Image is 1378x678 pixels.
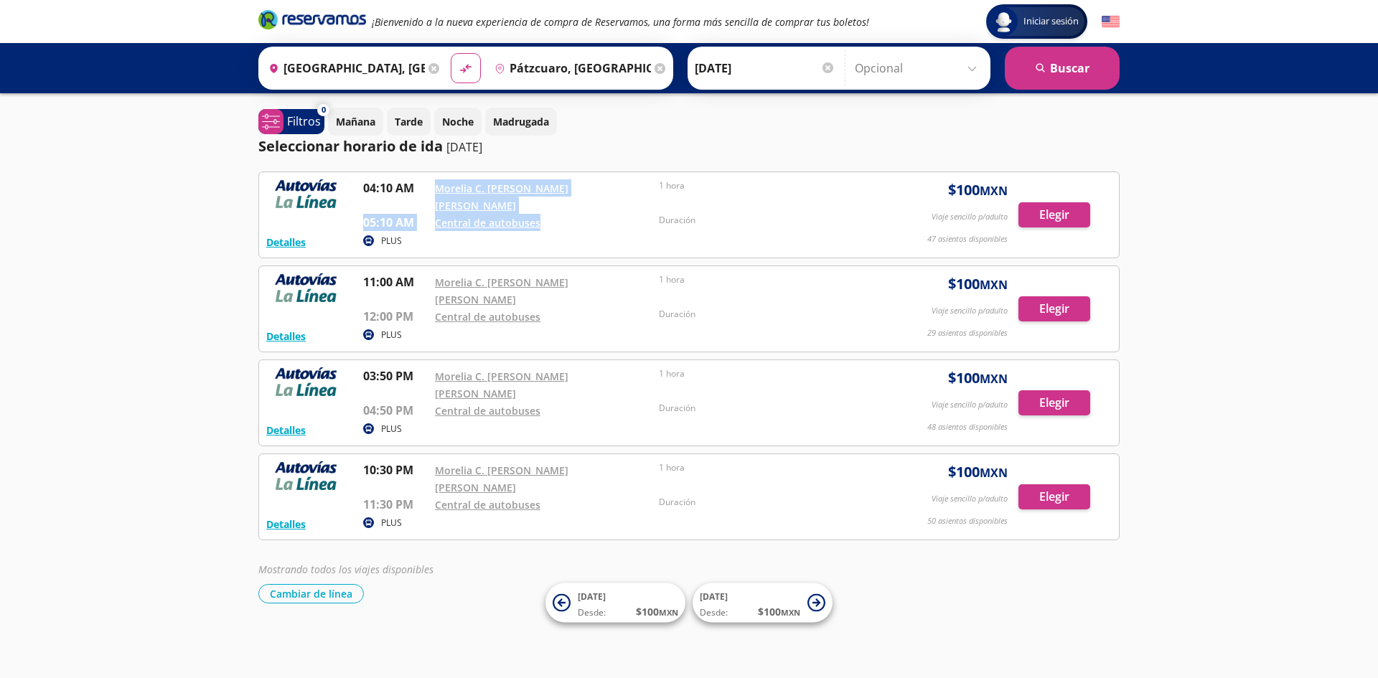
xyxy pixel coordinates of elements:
[1018,484,1090,509] button: Elegir
[659,461,876,474] p: 1 hora
[659,214,876,227] p: Duración
[493,114,549,129] p: Madrugada
[659,367,876,380] p: 1 hora
[442,114,474,129] p: Noche
[381,235,402,248] p: PLUS
[266,367,345,396] img: RESERVAMOS
[258,109,324,134] button: 0Filtros
[927,233,1008,245] p: 47 asientos disponibles
[363,179,428,197] p: 04:10 AM
[948,367,1008,389] span: $ 100
[266,329,306,344] button: Detalles
[695,50,835,86] input: Elegir Fecha
[372,15,869,29] em: ¡Bienvenido a la nueva experiencia de compra de Reservamos, una forma más sencilla de comprar tus...
[1018,296,1090,321] button: Elegir
[927,515,1008,527] p: 50 asientos disponibles
[435,498,540,512] a: Central de autobuses
[363,273,428,291] p: 11:00 AM
[1102,13,1120,31] button: English
[700,590,728,603] span: [DATE]
[266,179,345,208] img: RESERVAMOS
[322,104,326,116] span: 0
[446,138,482,156] p: [DATE]
[1018,14,1084,29] span: Iniciar sesión
[266,517,306,532] button: Detalles
[258,9,366,34] a: Brand Logo
[980,183,1008,199] small: MXN
[328,108,383,136] button: Mañana
[578,590,606,603] span: [DATE]
[387,108,431,136] button: Tarde
[485,108,557,136] button: Madrugada
[435,404,540,418] a: Central de autobuses
[363,402,428,419] p: 04:50 PM
[948,273,1008,295] span: $ 100
[263,50,425,86] input: Buscar Origen
[948,461,1008,483] span: $ 100
[932,399,1008,411] p: Viaje sencillo p/adulto
[1005,47,1120,90] button: Buscar
[927,327,1008,339] p: 29 asientos disponibles
[266,273,345,302] img: RESERVAMOS
[363,308,428,325] p: 12:00 PM
[381,423,402,435] p: PLUS
[363,214,428,231] p: 05:10 AM
[336,114,375,129] p: Mañana
[287,113,321,130] p: Filtros
[363,461,428,479] p: 10:30 PM
[435,216,540,230] a: Central de autobuses
[927,421,1008,433] p: 48 asientos disponibles
[855,50,983,86] input: Opcional
[381,517,402,529] p: PLUS
[980,277,1008,293] small: MXN
[258,584,364,603] button: Cambiar de línea
[659,402,876,415] p: Duración
[980,371,1008,387] small: MXN
[489,50,651,86] input: Buscar Destino
[266,423,306,438] button: Detalles
[395,114,423,129] p: Tarde
[363,367,428,385] p: 03:50 PM
[381,329,402,342] p: PLUS
[932,211,1008,223] p: Viaje sencillo p/adulto
[693,583,833,623] button: [DATE]Desde:$100MXN
[266,461,345,490] img: RESERVAMOS
[758,604,800,619] span: $ 100
[659,273,876,286] p: 1 hora
[700,606,728,619] span: Desde:
[258,136,443,157] p: Seleccionar horario de ida
[435,369,568,400] a: Morelia C. [PERSON_NAME] [PERSON_NAME]
[1018,202,1090,227] button: Elegir
[636,604,678,619] span: $ 100
[435,276,568,306] a: Morelia C. [PERSON_NAME] [PERSON_NAME]
[659,496,876,509] p: Duración
[363,496,428,513] p: 11:30 PM
[435,463,568,494] a: Morelia C. [PERSON_NAME] [PERSON_NAME]
[578,606,606,619] span: Desde:
[545,583,685,623] button: [DATE]Desde:$100MXN
[435,182,568,212] a: Morelia C. [PERSON_NAME] [PERSON_NAME]
[435,310,540,324] a: Central de autobuses
[266,235,306,250] button: Detalles
[932,493,1008,505] p: Viaje sencillo p/adulto
[258,9,366,30] i: Brand Logo
[659,179,876,192] p: 1 hora
[781,607,800,618] small: MXN
[932,305,1008,317] p: Viaje sencillo p/adulto
[434,108,482,136] button: Noche
[659,607,678,618] small: MXN
[948,179,1008,201] span: $ 100
[659,308,876,321] p: Duración
[258,562,433,576] em: Mostrando todos los viajes disponibles
[1018,390,1090,415] button: Elegir
[980,465,1008,481] small: MXN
